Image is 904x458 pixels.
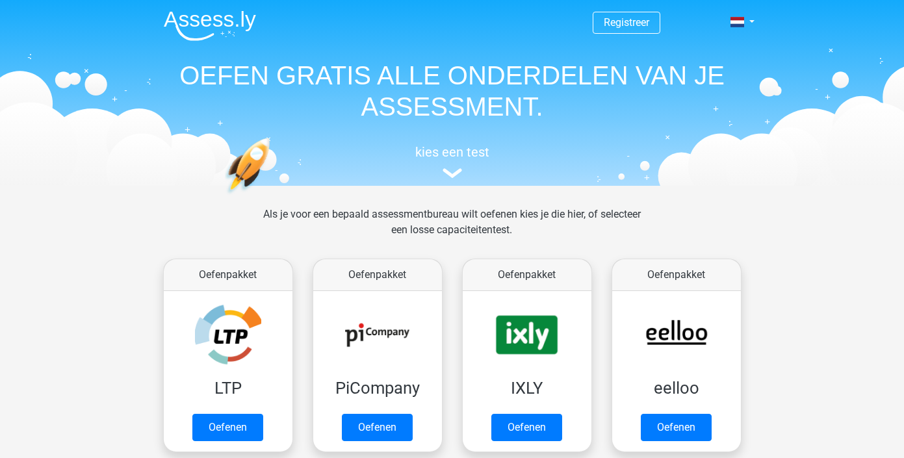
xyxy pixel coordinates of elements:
a: Oefenen [641,414,712,441]
a: Oefenen [342,414,413,441]
img: oefenen [225,138,320,255]
div: Als je voor een bepaald assessmentbureau wilt oefenen kies je die hier, of selecteer een losse ca... [253,207,651,253]
h1: OEFEN GRATIS ALLE ONDERDELEN VAN JE ASSESSMENT. [153,60,751,122]
a: Oefenen [192,414,263,441]
a: kies een test [153,144,751,179]
img: Assessly [164,10,256,41]
a: Oefenen [491,414,562,441]
img: assessment [443,168,462,178]
a: Registreer [604,16,649,29]
h5: kies een test [153,144,751,160]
